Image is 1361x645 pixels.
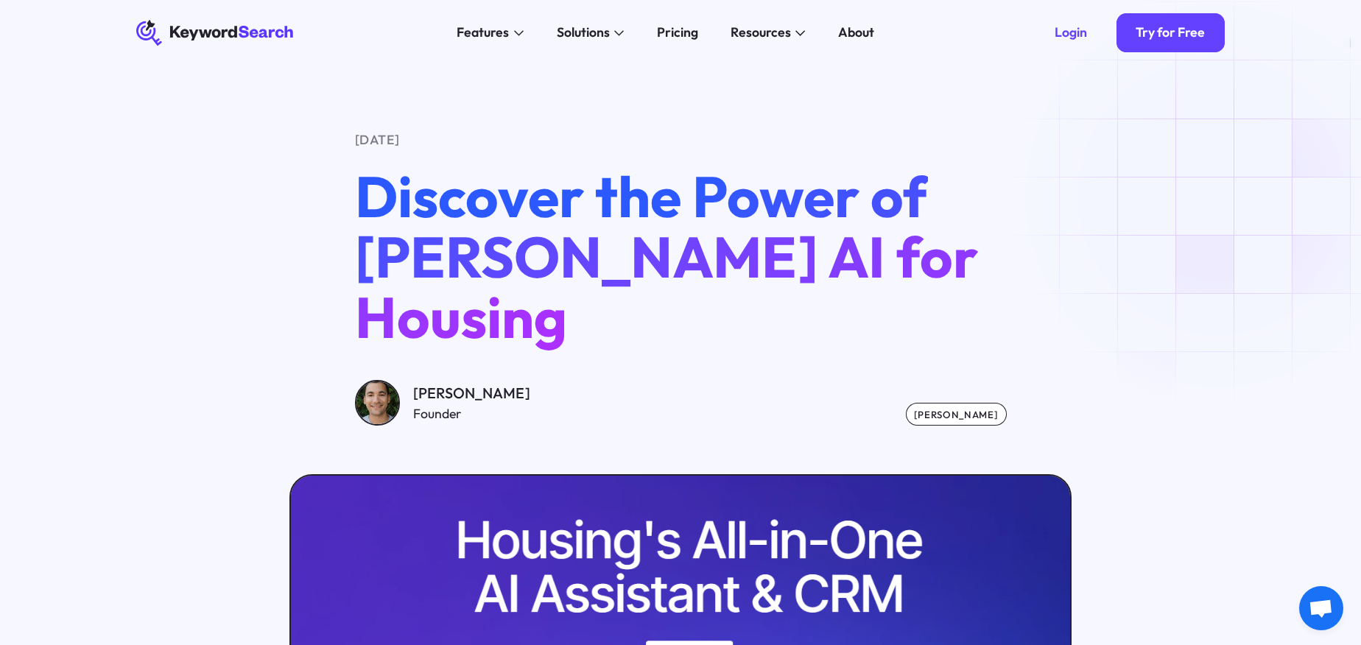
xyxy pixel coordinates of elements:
[731,23,791,43] div: Resources
[906,403,1007,426] div: [PERSON_NAME]
[557,23,610,43] div: Solutions
[1299,586,1343,630] div: Open chat
[413,404,530,424] div: Founder
[1136,24,1205,40] div: Try for Free
[1116,13,1225,52] a: Try for Free
[838,23,874,43] div: About
[647,20,708,46] a: Pricing
[829,20,885,46] a: About
[355,130,1007,150] div: [DATE]
[1035,13,1107,52] a: Login
[413,381,530,404] div: [PERSON_NAME]
[355,161,978,353] span: Discover the Power of [PERSON_NAME] AI for Housing
[657,23,698,43] div: Pricing
[1055,24,1087,40] div: Login
[457,23,509,43] div: Features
